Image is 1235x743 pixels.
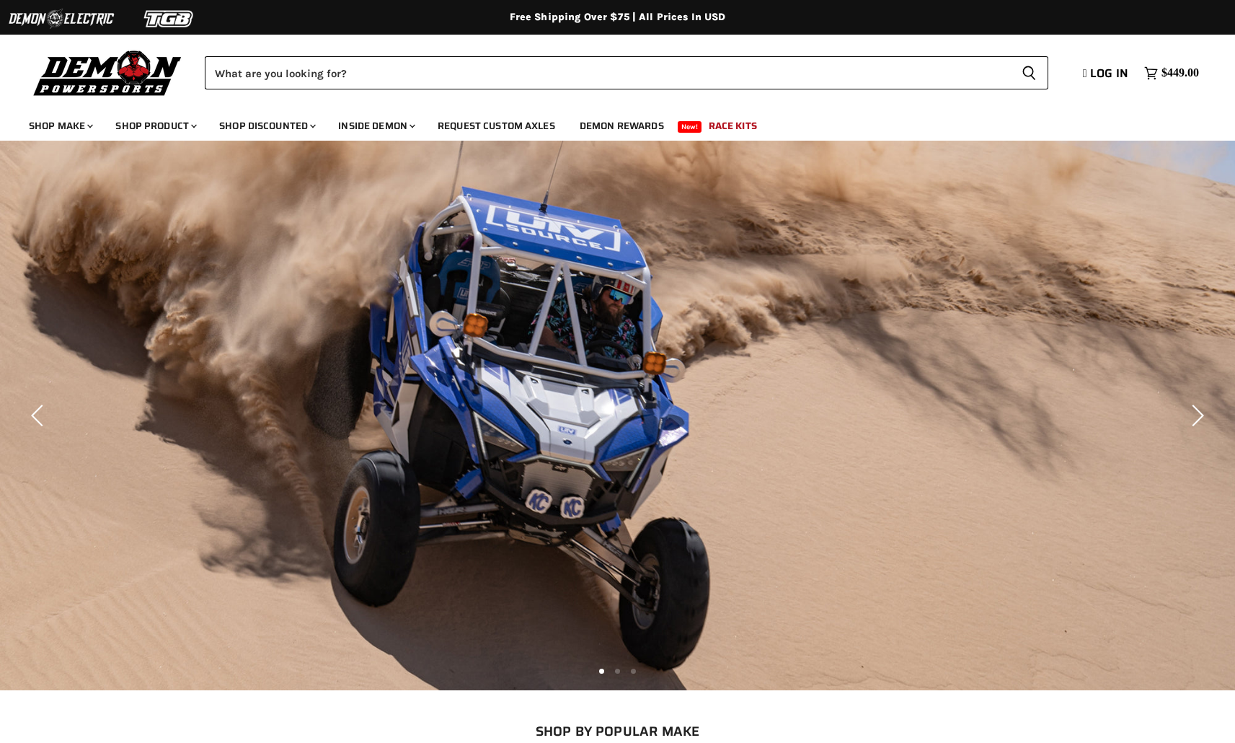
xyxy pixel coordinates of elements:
[18,105,1195,141] ul: Main menu
[208,111,324,141] a: Shop Discounted
[29,47,187,98] img: Demon Powersports
[327,111,424,141] a: Inside Demon
[205,56,1010,89] input: Search
[1137,63,1206,84] a: $449.00
[105,111,205,141] a: Shop Product
[205,56,1048,89] form: Product
[1090,64,1128,82] span: Log in
[698,111,768,141] a: Race Kits
[58,724,1177,739] h2: SHOP BY POPULAR MAKE
[18,111,102,141] a: Shop Make
[25,401,54,430] button: Previous
[7,5,115,32] img: Demon Electric Logo 2
[599,669,604,674] li: Page dot 1
[115,5,223,32] img: TGB Logo 2
[1181,401,1210,430] button: Next
[427,111,566,141] a: Request Custom Axles
[569,111,675,141] a: Demon Rewards
[615,669,620,674] li: Page dot 2
[41,11,1195,24] div: Free Shipping Over $75 | All Prices In USD
[1076,67,1137,80] a: Log in
[678,121,702,133] span: New!
[1161,66,1199,80] span: $449.00
[1010,56,1048,89] button: Search
[631,669,636,674] li: Page dot 3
